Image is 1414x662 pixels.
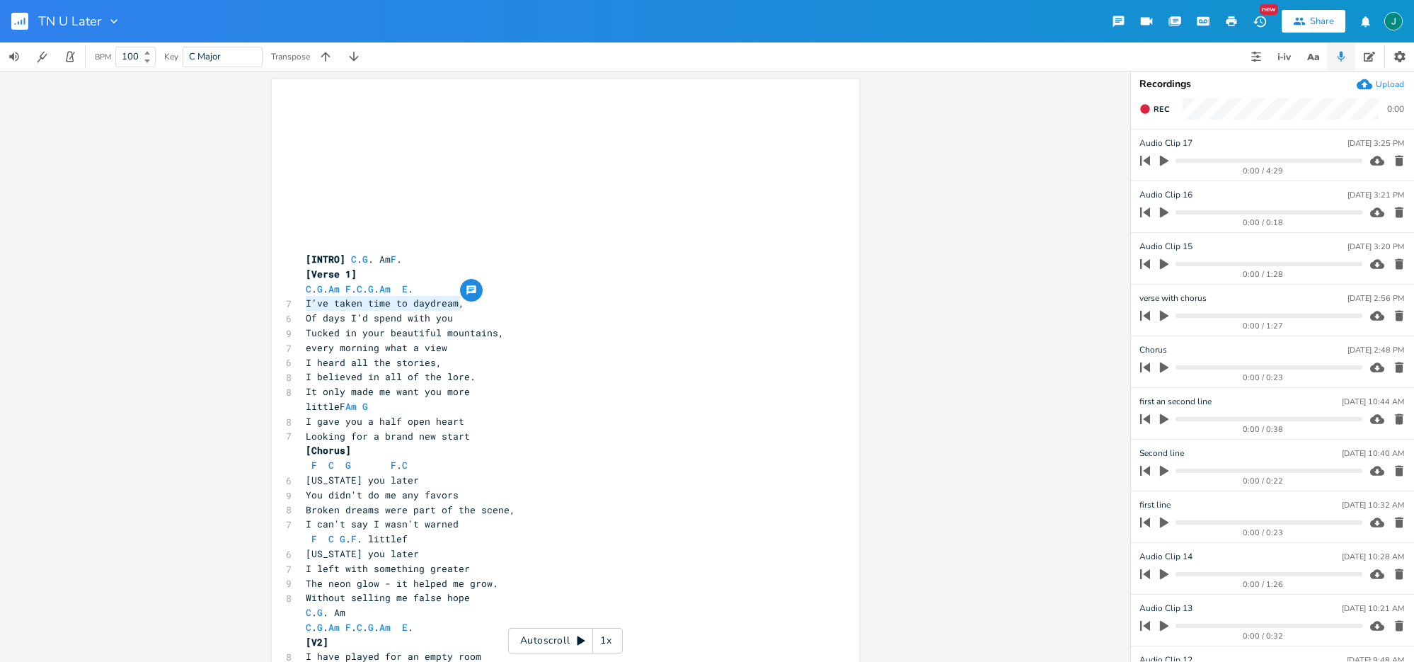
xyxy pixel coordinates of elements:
span: C [402,459,408,472]
div: 0:00 / 0:18 [1164,219,1362,227]
div: BPM [95,53,111,61]
span: Rec [1154,104,1169,115]
div: 0:00 / 0:32 [1164,632,1362,640]
div: [DATE] 2:48 PM [1347,346,1404,354]
span: G [362,400,368,413]
span: G [317,606,323,619]
span: Of days I’d spend with you [306,312,453,324]
span: Looking for a brand new start [306,430,470,443]
span: [US_STATE] you later [306,547,419,560]
span: E [402,283,408,295]
span: C [328,459,334,472]
span: verse with chorus [1139,292,1207,305]
span: C [306,621,311,634]
span: G [362,253,368,266]
span: Audio Clip 14 [1139,550,1192,564]
span: littleF [306,400,374,413]
button: Upload [1357,76,1404,92]
span: F [311,532,317,545]
span: G [368,621,374,634]
div: [DATE] 10:44 AM [1342,398,1404,406]
div: Autoscroll [508,628,623,654]
span: It only made me want you more [306,385,470,398]
span: I gave you a half open heart [306,415,464,428]
div: Recordings [1139,79,1406,89]
span: [US_STATE] you later [306,474,419,486]
span: Am [379,621,391,634]
div: 0:00 / 1:28 [1164,270,1362,278]
span: . [306,459,408,472]
div: 0:00 / 1:26 [1164,581,1362,588]
span: I can't say I wasn't warned [306,518,459,530]
div: 0:00 / 0:23 [1164,529,1362,537]
span: You didn't do me any favors [306,489,459,501]
button: Rec [1134,98,1175,120]
div: [DATE] 10:32 AM [1342,501,1404,509]
span: I believed in all of the lore. [306,370,476,383]
span: F [351,532,357,545]
span: G [345,459,351,472]
div: [DATE] 3:25 PM [1347,139,1404,147]
span: Am [379,283,391,295]
div: Upload [1376,79,1404,90]
span: C [357,283,362,295]
span: Without selling me false hope [306,591,470,604]
div: 1x [593,628,619,654]
span: Chorus [1139,343,1167,357]
img: Jim Rudolf [1384,12,1403,30]
span: Am [328,283,340,295]
span: F [345,283,351,295]
span: I’ve taken time to daydream, [306,297,464,309]
div: 0:00 / 4:29 [1164,167,1362,175]
span: Second line [1139,447,1184,460]
span: C Major [189,50,221,63]
div: 0:00 / 0:22 [1164,477,1362,485]
span: G [368,283,374,295]
span: TN U Later [38,15,101,28]
div: 0:00 / 1:27 [1164,322,1362,330]
span: G [317,621,323,634]
span: [Verse 1] [306,268,357,280]
span: Am [328,621,340,634]
div: [DATE] 3:21 PM [1347,191,1404,199]
button: New [1246,8,1274,34]
span: [INTRO] [306,253,345,266]
span: F [391,253,396,266]
span: Audio Clip 13 [1139,602,1192,615]
span: F [311,459,317,472]
span: Audio Clip 16 [1139,188,1192,202]
span: . . . . . . [306,283,413,295]
span: . . Am [306,606,345,619]
div: 0:00 / 0:23 [1164,374,1362,382]
span: Tucked in your beautiful mountains, [306,326,504,339]
span: Audio Clip 17 [1139,137,1192,150]
span: F [391,459,396,472]
span: F [345,621,351,634]
span: every morning what a view [306,341,447,354]
div: Share [1310,15,1334,28]
div: Transpose [271,52,310,61]
div: 0:00 / 0:38 [1164,426,1362,433]
span: G [340,532,345,545]
div: [DATE] 10:21 AM [1342,605,1404,612]
span: C [351,253,357,266]
span: [Chorus] [306,444,351,457]
span: C [357,621,362,634]
div: [DATE] 10:28 AM [1342,553,1404,561]
div: [DATE] 3:20 PM [1347,243,1404,251]
span: . . . . . . [306,621,413,634]
div: [DATE] 2:56 PM [1347,295,1404,302]
span: Broken dreams were part of the scene, [306,503,515,516]
div: [DATE] 10:40 AM [1342,450,1404,457]
span: Am [345,400,357,413]
span: [V2] [306,636,328,649]
div: 0:00 [1387,105,1404,113]
span: first line [1139,498,1171,512]
div: Key [164,52,178,61]
span: Audio Clip 15 [1139,240,1192,253]
span: first an second line [1139,395,1212,409]
button: Share [1282,10,1345,33]
span: I left with something greater [306,562,470,575]
span: C [306,283,311,295]
span: C [306,606,311,619]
